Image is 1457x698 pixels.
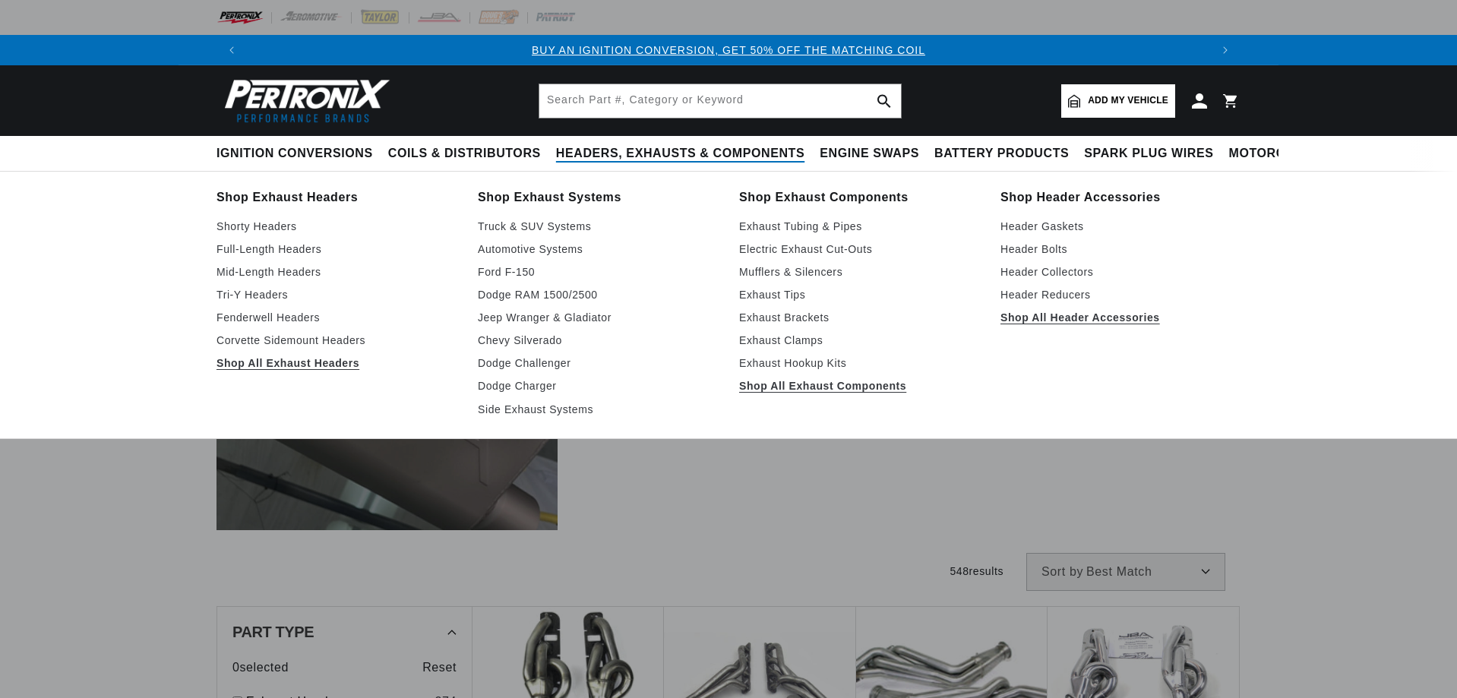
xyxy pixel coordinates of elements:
[1088,93,1168,108] span: Add my vehicle
[1000,308,1241,327] a: Shop All Header Accessories
[739,187,979,208] a: Shop Exhaust Components
[950,565,1003,577] span: 548 results
[216,187,457,208] a: Shop Exhaust Headers
[1000,286,1241,304] a: Header Reducers
[478,308,718,327] a: Jeep Wranger & Gladiator
[216,354,457,372] a: Shop All Exhaust Headers
[216,74,391,127] img: Pertronix
[927,136,1076,172] summary: Battery Products
[739,331,979,349] a: Exhaust Clamps
[934,146,1069,162] span: Battery Products
[216,331,457,349] a: Corvette Sidemount Headers
[739,263,979,281] a: Mufflers & Silencers
[556,146,804,162] span: Headers, Exhausts & Components
[739,308,979,327] a: Exhaust Brackets
[216,146,373,162] span: Ignition Conversions
[739,286,979,304] a: Exhaust Tips
[381,136,548,172] summary: Coils & Distributors
[232,624,314,640] span: Part Type
[216,263,457,281] a: Mid-Length Headers
[532,44,925,56] a: BUY AN IGNITION CONVERSION, GET 50% OFF THE MATCHING COIL
[1000,187,1241,208] a: Shop Header Accessories
[1026,553,1225,591] select: Sort by
[548,136,812,172] summary: Headers, Exhausts & Components
[1061,84,1175,118] a: Add my vehicle
[1041,566,1083,578] span: Sort by
[820,146,919,162] span: Engine Swaps
[478,217,718,235] a: Truck & SUV Systems
[388,146,541,162] span: Coils & Distributors
[1000,240,1241,258] a: Header Bolts
[216,35,247,65] button: Translation missing: en.sections.announcements.previous_announcement
[478,354,718,372] a: Dodge Challenger
[216,136,381,172] summary: Ignition Conversions
[739,354,979,372] a: Exhaust Hookup Kits
[179,35,1278,65] slideshow-component: Translation missing: en.sections.announcements.announcement_bar
[739,217,979,235] a: Exhaust Tubing & Pipes
[1000,217,1241,235] a: Header Gaskets
[739,377,979,395] a: Shop All Exhaust Components
[1222,136,1327,172] summary: Motorcycle
[247,42,1210,58] div: 1 of 3
[868,84,901,118] button: search button
[478,240,718,258] a: Automotive Systems
[1084,146,1213,162] span: Spark Plug Wires
[539,84,901,118] input: Search Part #, Category or Keyword
[478,263,718,281] a: Ford F-150
[1229,146,1320,162] span: Motorcycle
[1076,136,1221,172] summary: Spark Plug Wires
[232,658,289,677] span: 0 selected
[216,308,457,327] a: Fenderwell Headers
[739,240,979,258] a: Electric Exhaust Cut-Outs
[812,136,927,172] summary: Engine Swaps
[1000,263,1241,281] a: Header Collectors
[216,286,457,304] a: Tri-Y Headers
[478,286,718,304] a: Dodge RAM 1500/2500
[422,658,457,677] span: Reset
[1210,35,1241,65] button: Translation missing: en.sections.announcements.next_announcement
[478,400,718,418] a: Side Exhaust Systems
[478,187,718,208] a: Shop Exhaust Systems
[478,377,718,395] a: Dodge Charger
[216,240,457,258] a: Full-Length Headers
[247,42,1210,58] div: Announcement
[216,217,457,235] a: Shorty Headers
[478,331,718,349] a: Chevy Silverado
